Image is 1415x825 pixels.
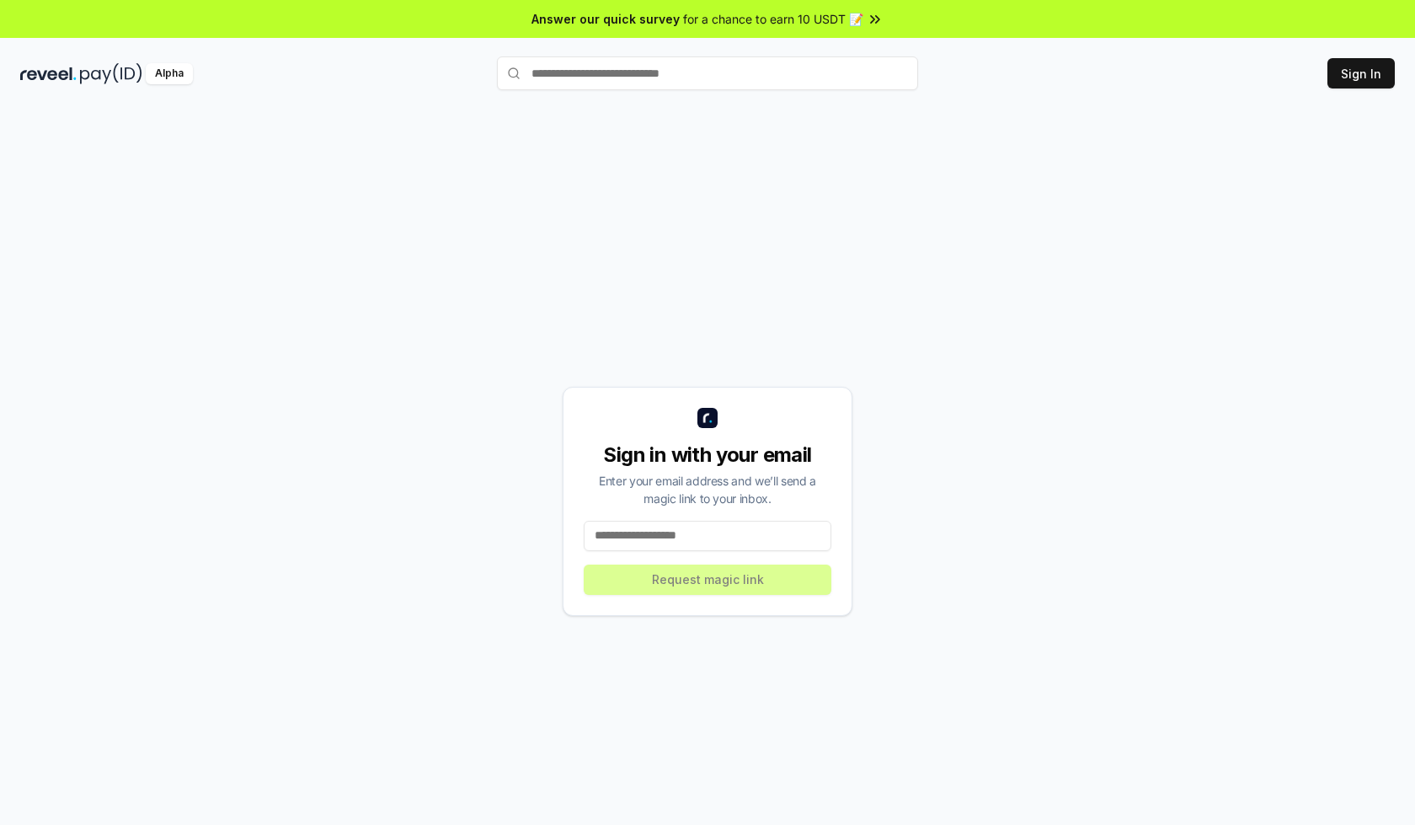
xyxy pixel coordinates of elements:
[1327,58,1395,88] button: Sign In
[80,63,142,84] img: pay_id
[584,472,831,507] div: Enter your email address and we’ll send a magic link to your inbox.
[531,10,680,28] span: Answer our quick survey
[146,63,193,84] div: Alpha
[584,442,831,469] div: Sign in with your email
[20,63,77,84] img: reveel_dark
[683,10,863,28] span: for a chance to earn 10 USDT 📝
[697,408,718,428] img: logo_small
